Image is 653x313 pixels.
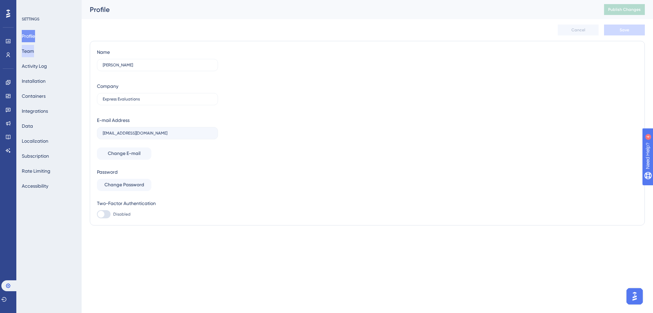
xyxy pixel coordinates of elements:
button: Installation [22,75,46,87]
button: Change E-mail [97,147,151,160]
div: Profile [90,5,587,14]
button: Activity Log [22,60,47,72]
span: Cancel [571,27,585,33]
span: Change Password [104,181,144,189]
button: Save [604,25,645,35]
div: Password [97,168,218,176]
div: Two-Factor Authentication [97,199,218,207]
input: Company Name [103,97,212,101]
button: Cancel [558,25,599,35]
button: Integrations [22,105,48,117]
div: E-mail Address [97,116,130,124]
button: Team [22,45,34,57]
span: Disabled [113,212,131,217]
div: Name [97,48,110,56]
span: Change E-mail [108,150,140,158]
button: Rate Limiting [22,165,50,177]
button: Publish Changes [604,4,645,15]
button: Change Password [97,179,151,191]
input: E-mail Address [103,131,212,136]
button: Subscription [22,150,49,162]
span: Save [620,27,629,33]
button: Containers [22,90,46,102]
button: Localization [22,135,48,147]
button: Data [22,120,33,132]
iframe: UserGuiding AI Assistant Launcher [624,286,645,307]
div: Company [97,82,118,90]
span: Publish Changes [608,7,641,12]
button: Accessibility [22,180,48,192]
button: Profile [22,30,35,42]
div: 4 [47,3,49,9]
span: Need Help? [16,2,43,10]
div: SETTINGS [22,16,77,22]
input: Name Surname [103,63,212,67]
